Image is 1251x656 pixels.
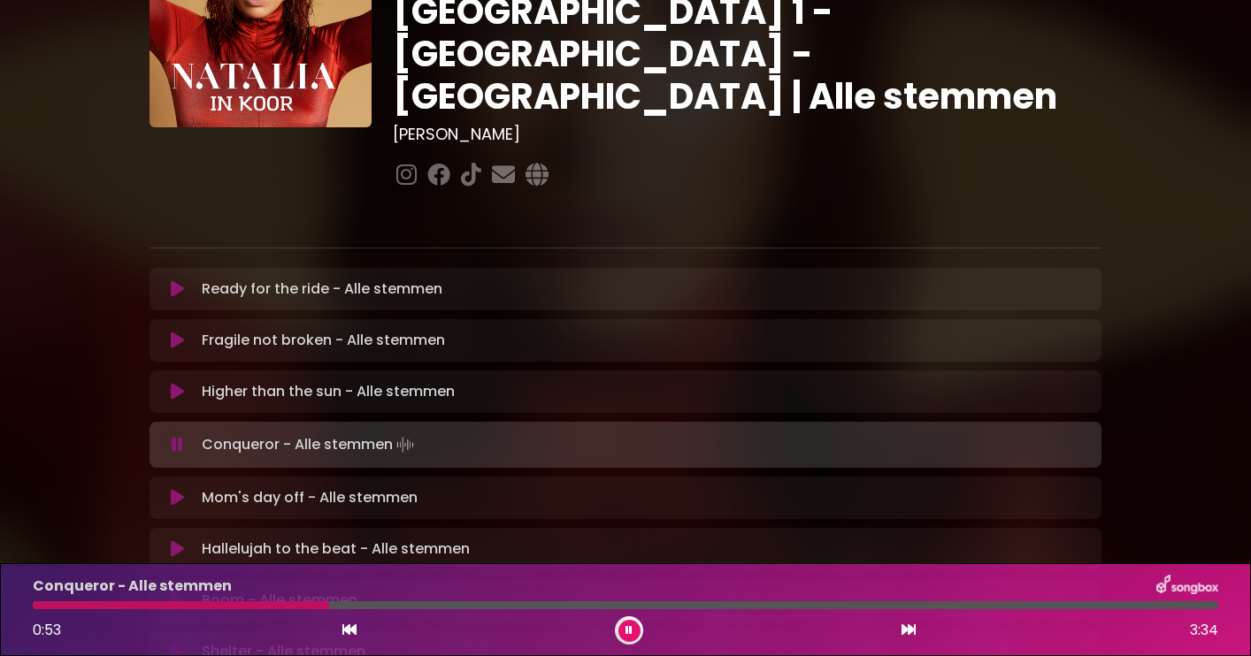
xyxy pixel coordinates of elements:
[202,330,445,351] p: Fragile not broken - Alle stemmen
[33,620,61,640] span: 0:53
[1156,575,1218,598] img: songbox-logo-white.png
[202,278,442,300] p: Ready for the ride - Alle stemmen
[202,538,470,560] p: Hallelujah to the beat - Alle stemmen
[33,576,232,597] p: Conqueror - Alle stemmen
[202,487,418,508] p: Mom's day off - Alle stemmen
[393,432,418,457] img: waveform4.gif
[202,432,418,457] p: Conqueror - Alle stemmen
[393,125,1101,144] h3: [PERSON_NAME]
[1190,620,1218,641] span: 3:34
[202,381,455,402] p: Higher than the sun - Alle stemmen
